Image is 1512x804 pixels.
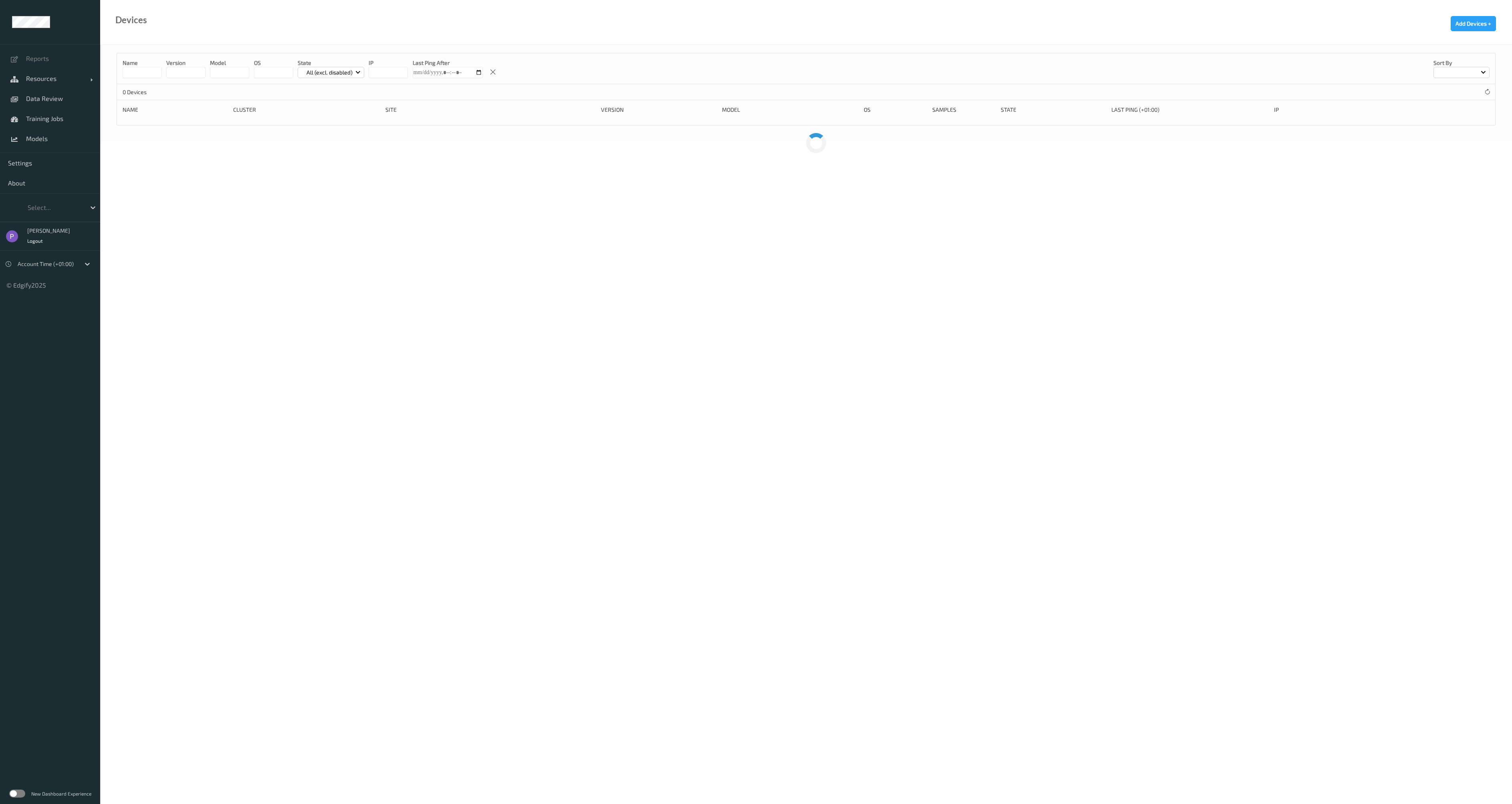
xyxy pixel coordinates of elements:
p: IP [369,59,408,67]
p: Sort by [1433,59,1490,67]
div: Name [123,106,228,114]
div: Last Ping (+01:00) [1111,106,1269,114]
p: OS [254,59,293,67]
p: version [166,59,206,67]
div: Devices [115,16,147,24]
div: Model [722,106,858,114]
p: Last Ping After [413,59,483,67]
div: ip [1274,106,1400,114]
button: Add Devices + [1451,16,1496,31]
div: Cluster [233,106,380,114]
div: OS [864,106,927,114]
div: version [601,106,716,114]
p: 0 Devices [123,88,183,96]
p: State [298,59,365,67]
div: Samples [932,106,995,114]
div: State [1001,106,1106,114]
p: All (excl. disabled) [304,69,355,77]
p: model [210,59,249,67]
div: Site [385,106,595,114]
p: Name [123,59,162,67]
